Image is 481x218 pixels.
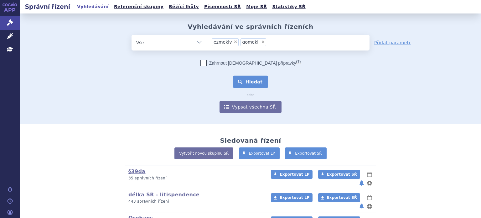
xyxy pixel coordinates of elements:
[128,192,199,198] a: délka SŘ - litispendence
[200,60,301,66] label: Zahrnout [DEMOGRAPHIC_DATA] přípravky
[271,170,313,179] a: Exportovat LP
[249,151,275,156] span: Exportovat LP
[285,147,327,159] a: Exportovat SŘ
[271,193,313,202] a: Exportovat LP
[295,151,322,156] span: Exportovat SŘ
[20,2,75,11] h2: Správní řízení
[128,176,263,181] p: 35 správních řízení
[233,76,268,88] button: Hledat
[202,3,243,11] a: Písemnosti SŘ
[244,3,269,11] a: Moje SŘ
[214,40,232,44] span: ezmekly
[366,171,373,178] button: lhůty
[366,194,373,201] button: lhůty
[128,168,146,174] a: §39da
[268,38,294,46] input: ezmeklygomekli
[296,60,301,64] abbr: (?)
[359,203,365,210] button: notifikace
[366,203,373,210] button: nastavení
[374,40,411,46] a: Přidat parametr
[270,3,307,11] a: Statistiky SŘ
[220,137,281,144] h2: Sledovaná řízení
[234,40,237,44] span: ×
[174,147,233,159] a: Vytvořit novou skupinu SŘ
[318,193,360,202] a: Exportovat SŘ
[112,3,165,11] a: Referenční skupiny
[359,179,365,187] button: notifikace
[239,147,280,159] a: Exportovat LP
[327,172,357,177] span: Exportovat SŘ
[327,195,357,200] span: Exportovat SŘ
[242,40,260,44] span: gomekli
[280,195,309,200] span: Exportovat LP
[167,3,201,11] a: Běžící lhůty
[318,170,360,179] a: Exportovat SŘ
[261,40,265,44] span: ×
[128,199,263,204] p: 443 správních řízení
[280,172,309,177] span: Exportovat LP
[366,179,373,187] button: nastavení
[188,23,313,30] h2: Vyhledávání ve správních řízeních
[75,3,111,11] a: Vyhledávání
[220,101,282,113] a: Vypsat všechna SŘ
[244,93,258,97] i: nebo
